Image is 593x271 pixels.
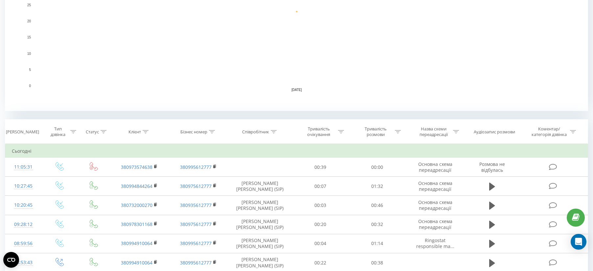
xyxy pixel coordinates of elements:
[12,256,35,269] div: 08:53:43
[291,88,302,92] text: [DATE]
[349,234,406,253] td: 01:14
[121,260,152,266] a: 380994910064
[47,126,69,137] div: Тип дзвінка
[29,84,31,88] text: 0
[242,129,269,135] div: Співробітник
[479,161,505,173] span: Розмова не відбулась
[12,199,35,212] div: 10:20:45
[6,129,39,135] div: [PERSON_NAME]
[180,183,212,189] a: 380975612777
[228,234,292,253] td: [PERSON_NAME] [PERSON_NAME] (SIP)
[406,158,465,177] td: Основна схема переадресації
[27,19,31,23] text: 20
[86,129,99,135] div: Статус
[228,196,292,215] td: [PERSON_NAME] [PERSON_NAME] (SIP)
[292,215,349,234] td: 00:20
[5,145,588,158] td: Сьогодні
[121,183,152,189] a: 380994844264
[474,129,515,135] div: Аудіозапис розмови
[27,36,31,39] text: 15
[180,202,212,208] a: 380935612777
[358,126,393,137] div: Тривалість розмови
[180,260,212,266] a: 380995612777
[121,240,152,246] a: 380994910064
[406,215,465,234] td: Основна схема переадресації
[27,3,31,7] text: 25
[301,126,336,137] div: Тривалість очікування
[180,129,207,135] div: Бізнес номер
[530,126,568,137] div: Коментар/категорія дзвінка
[416,126,451,137] div: Назва схеми переадресації
[27,52,31,56] text: 10
[406,196,465,215] td: Основна схема переадресації
[416,237,454,249] span: Ringostat responsible ma...
[292,196,349,215] td: 00:03
[128,129,141,135] div: Клієнт
[121,164,152,170] a: 380973574638
[349,177,406,196] td: 01:32
[180,240,212,246] a: 380995612777
[292,158,349,177] td: 00:39
[228,215,292,234] td: [PERSON_NAME] [PERSON_NAME] (SIP)
[3,252,19,268] button: Open CMP widget
[292,177,349,196] td: 00:07
[121,202,152,208] a: 380732000270
[29,68,31,72] text: 5
[180,164,212,170] a: 380995612777
[121,221,152,227] a: 380978301168
[12,161,35,173] div: 11:05:31
[571,234,586,250] div: Open Intercom Messenger
[180,221,212,227] a: 380975612777
[349,215,406,234] td: 00:32
[406,177,465,196] td: Основна схема переадресації
[12,180,35,192] div: 10:27:45
[12,218,35,231] div: 09:28:12
[349,196,406,215] td: 00:46
[349,158,406,177] td: 00:00
[292,234,349,253] td: 00:04
[228,177,292,196] td: [PERSON_NAME] [PERSON_NAME] (SIP)
[12,237,35,250] div: 08:59:56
